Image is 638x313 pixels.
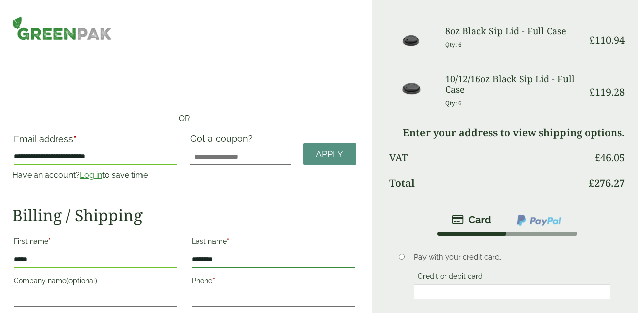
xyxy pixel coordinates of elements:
abbr: required [48,237,51,245]
img: ppcp-gateway.png [516,214,562,227]
img: GreenPak Supplies [12,16,112,40]
small: Qty: 6 [445,41,462,48]
label: Phone [192,274,355,291]
bdi: 276.27 [589,176,625,190]
h3: 10/12/16oz Black Sip Lid - Full Case [445,74,582,95]
h2: Billing / Shipping [12,206,356,225]
span: Apply [316,149,343,160]
span: £ [589,33,595,47]
span: £ [589,85,595,99]
p: Have an account? to save time [12,169,178,181]
th: Total [389,171,582,196]
span: (optional) [66,277,97,285]
span: £ [595,151,600,164]
label: Got a coupon? [190,133,257,149]
td: Enter your address to view shipping options. [389,120,625,145]
a: Log in [80,170,102,180]
img: stripe.png [452,214,491,226]
iframe: Secure card payment input frame [417,287,607,296]
p: — OR — [12,113,356,125]
span: £ [589,176,594,190]
bdi: 119.28 [589,85,625,99]
p: Pay with your credit card. [414,252,610,263]
small: Qty: 6 [445,99,462,107]
abbr: required [73,134,76,144]
abbr: required [212,277,215,285]
h3: 8oz Black Sip Lid - Full Case [445,26,582,37]
th: VAT [389,146,582,170]
bdi: 110.94 [589,33,625,47]
a: Apply [303,143,356,165]
label: Last name [192,234,355,252]
label: Company name [14,274,177,291]
label: Email address [14,135,177,149]
label: First name [14,234,177,252]
bdi: 46.05 [595,151,625,164]
abbr: required [227,237,229,245]
label: Credit or debit card [414,272,487,283]
iframe: Secure payment button frame [12,81,356,101]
